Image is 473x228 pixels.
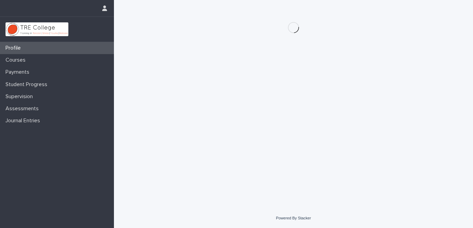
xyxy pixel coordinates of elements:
[3,93,38,100] p: Supervision
[276,216,311,220] a: Powered By Stacker
[3,117,46,124] p: Journal Entries
[6,22,68,36] img: L01RLPSrRaOWR30Oqb5K
[3,69,35,75] p: Payments
[3,105,44,112] p: Assessments
[3,81,53,88] p: Student Progress
[3,45,26,51] p: Profile
[3,57,31,63] p: Courses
